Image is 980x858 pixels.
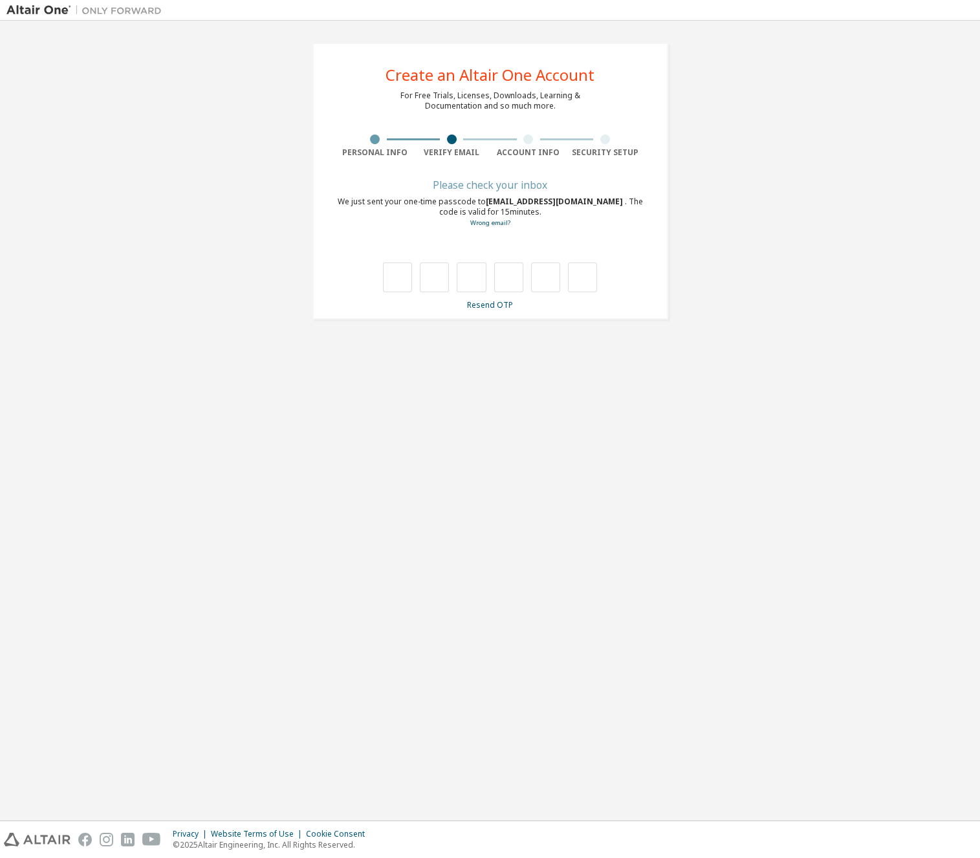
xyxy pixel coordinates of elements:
div: Privacy [173,829,211,839]
div: Create an Altair One Account [386,67,594,83]
img: altair_logo.svg [4,833,71,846]
div: We just sent your one-time passcode to . The code is valid for 15 minutes. [337,197,644,228]
div: For Free Trials, Licenses, Downloads, Learning & Documentation and so much more. [400,91,580,111]
img: instagram.svg [100,833,113,846]
div: Website Terms of Use [211,829,306,839]
div: Cookie Consent [306,829,373,839]
div: Security Setup [567,147,644,158]
a: Resend OTP [467,299,513,310]
div: Personal Info [337,147,414,158]
img: linkedin.svg [121,833,135,846]
img: youtube.svg [142,833,161,846]
span: [EMAIL_ADDRESS][DOMAIN_NAME] [486,196,625,207]
div: Please check your inbox [337,181,644,189]
img: Altair One [6,4,168,17]
div: Account Info [490,147,567,158]
a: Go back to the registration form [470,219,510,227]
p: © 2025 Altair Engineering, Inc. All Rights Reserved. [173,839,373,850]
div: Verify Email [413,147,490,158]
img: facebook.svg [78,833,92,846]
